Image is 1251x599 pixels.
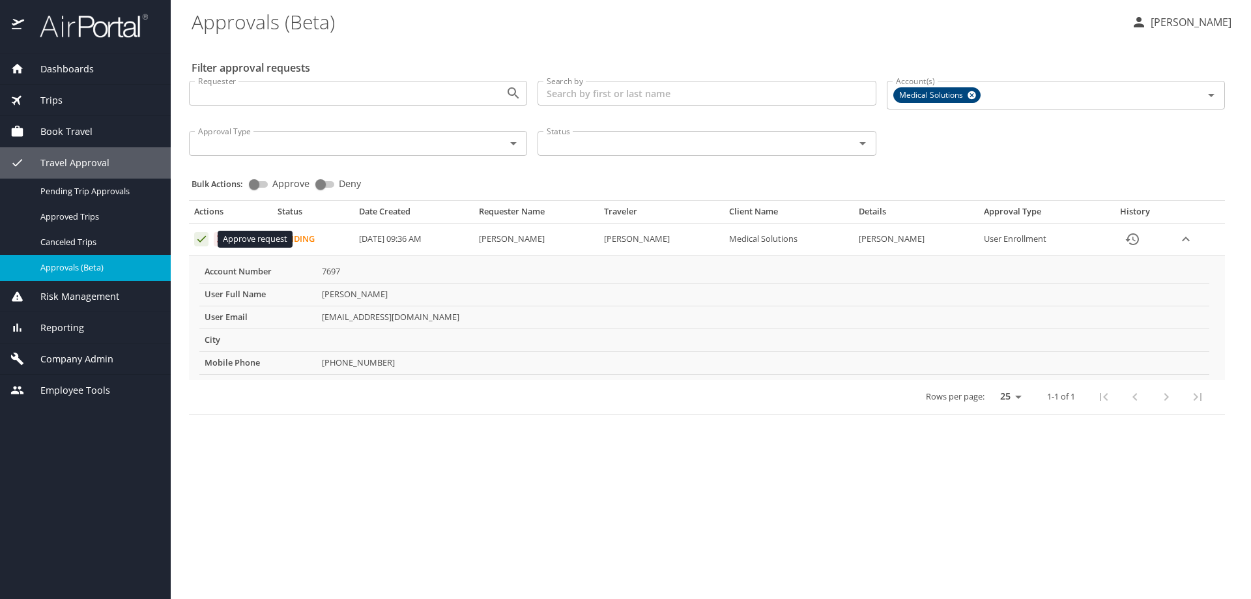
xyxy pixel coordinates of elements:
[1176,229,1196,249] button: expand row
[199,261,1209,375] table: More info for approvals
[317,306,1209,329] td: [EMAIL_ADDRESS][DOMAIN_NAME]
[724,224,853,256] td: Medical Solutions
[1117,224,1148,255] button: History
[317,351,1209,374] td: [PHONE_NUMBER]
[40,211,155,223] span: Approved Trips
[199,329,317,351] th: City
[599,224,724,256] td: [PERSON_NAME]
[24,289,119,304] span: Risk Management
[24,321,84,335] span: Reporting
[25,13,148,38] img: airportal-logo.png
[189,206,272,223] th: Actions
[272,179,309,188] span: Approve
[538,81,876,106] input: Search by first or last name
[354,206,474,223] th: Date Created
[24,352,113,366] span: Company Admin
[317,261,1209,283] td: 7697
[504,134,523,153] button: Open
[272,206,354,223] th: Status
[1047,392,1075,401] p: 1-1 of 1
[354,224,474,256] td: [DATE] 09:36 AM
[1147,14,1231,30] p: [PERSON_NAME]
[189,206,1225,414] table: Approval table
[317,283,1209,306] td: [PERSON_NAME]
[893,87,981,103] div: Medical Solutions
[40,261,155,274] span: Approvals (Beta)
[214,232,228,246] button: Deny request
[199,306,317,329] th: User Email
[979,224,1099,256] td: User Enrollment
[199,283,317,306] th: User Full Name
[24,93,63,108] span: Trips
[192,1,1121,42] h1: Approvals (Beta)
[24,383,110,398] span: Employee Tools
[1202,86,1220,104] button: Open
[1126,10,1237,34] button: [PERSON_NAME]
[474,224,599,256] td: [PERSON_NAME]
[24,62,94,76] span: Dashboards
[854,134,872,153] button: Open
[1099,206,1171,223] th: History
[724,206,853,223] th: Client Name
[474,206,599,223] th: Requester Name
[24,156,109,170] span: Travel Approval
[504,84,523,102] button: Open
[599,206,724,223] th: Traveler
[199,261,317,283] th: Account Number
[926,392,985,401] p: Rows per page:
[979,206,1099,223] th: Approval Type
[192,57,310,78] h2: Filter approval requests
[40,236,155,248] span: Canceled Trips
[894,89,971,102] span: Medical Solutions
[854,206,979,223] th: Details
[24,124,93,139] span: Book Travel
[199,351,317,374] th: Mobile Phone
[339,179,361,188] span: Deny
[272,224,354,256] td: Pending
[990,387,1026,406] select: rows per page
[12,13,25,38] img: icon-airportal.png
[192,178,253,190] p: Bulk Actions:
[854,224,979,256] td: [PERSON_NAME]
[40,185,155,197] span: Pending Trip Approvals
